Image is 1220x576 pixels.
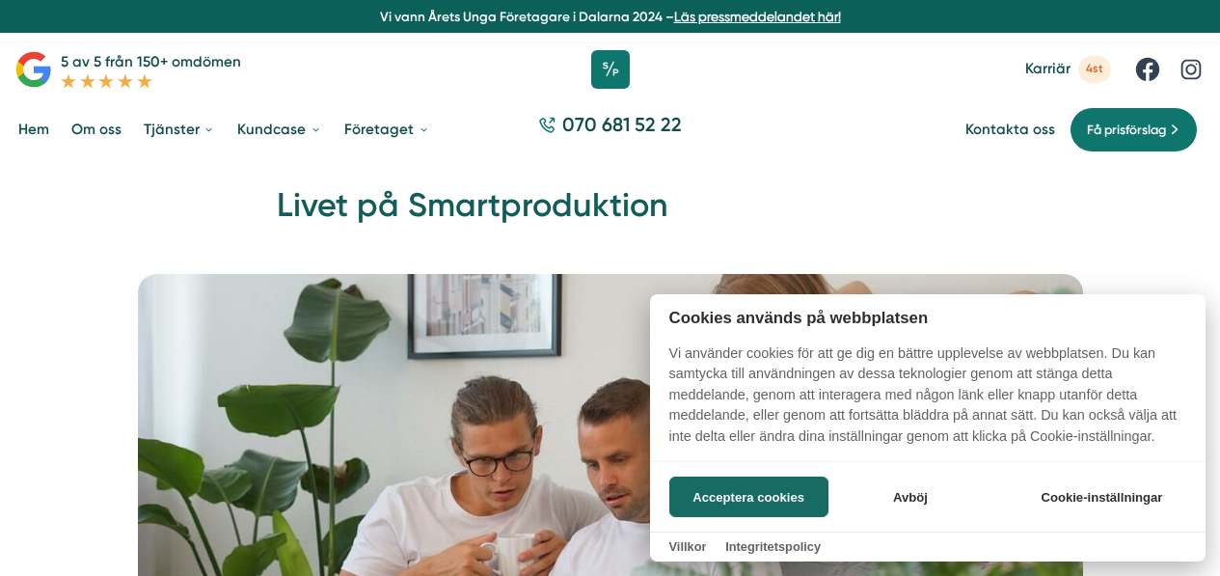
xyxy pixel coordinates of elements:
[650,309,1206,327] h2: Cookies används på webbplatsen
[669,539,707,554] a: Villkor
[650,343,1206,461] p: Vi använder cookies för att ge dig en bättre upplevelse av webbplatsen. Du kan samtycka till anvä...
[833,477,987,517] button: Avböj
[1017,477,1186,517] button: Cookie-inställningar
[725,539,821,554] a: Integritetspolicy
[669,477,828,517] button: Acceptera cookies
